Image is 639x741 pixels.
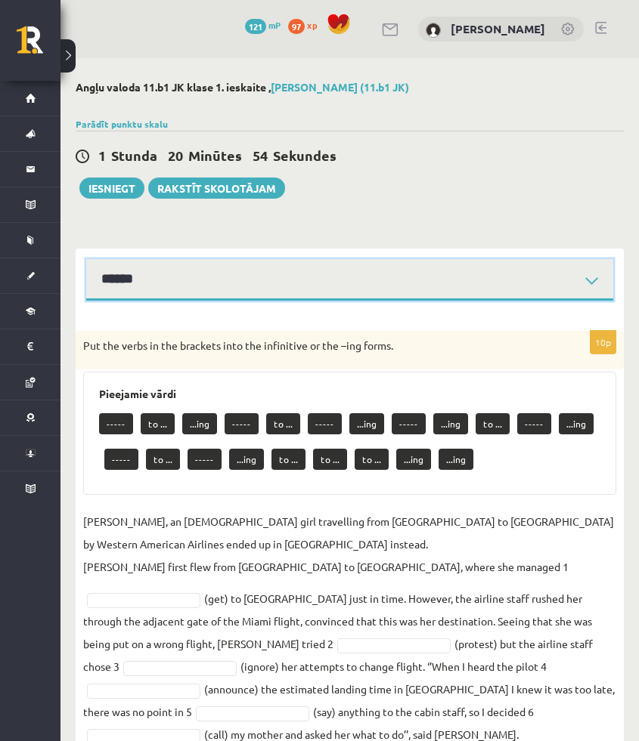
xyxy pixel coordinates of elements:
a: [PERSON_NAME] (11.b1 JK) [271,80,409,94]
a: Parādīt punktu skalu [76,118,168,130]
span: 97 [288,19,305,34]
p: ...ing [439,449,473,470]
p: ...ing [349,413,384,434]
p: ...ing [396,449,431,470]
p: ----- [104,449,138,470]
p: ----- [392,413,426,434]
button: Iesniegt [79,178,144,199]
p: ----- [225,413,259,434]
span: 20 [168,147,183,164]
p: to ... [266,413,300,434]
p: ----- [188,449,222,470]
p: ...ing [229,449,264,470]
span: xp [307,19,317,31]
a: Rīgas 1. Tālmācības vidusskola [17,26,60,64]
p: to ... [476,413,510,434]
a: 121 mP [245,19,281,31]
p: ...ing [433,413,468,434]
span: Sekundes [273,147,337,164]
span: 1 [98,147,106,164]
p: [PERSON_NAME], an [DEMOGRAPHIC_DATA] girl travelling from [GEOGRAPHIC_DATA] to [GEOGRAPHIC_DATA] ... [83,510,616,578]
a: 97 xp [288,19,324,31]
p: 10p [590,330,616,354]
p: Put the verbs in the brackets into the infinitive or the –ing forms. [83,338,541,354]
p: to ... [146,449,180,470]
p: ...ing [182,413,217,434]
span: 54 [253,147,268,164]
h2: Angļu valoda 11.b1 JK klase 1. ieskaite , [76,81,624,94]
span: mP [268,19,281,31]
p: to ... [355,449,389,470]
p: to ... [271,449,306,470]
p: ----- [517,413,551,434]
img: Iveta Eglīte [426,23,441,38]
p: to ... [313,449,347,470]
span: 121 [245,19,266,34]
span: Minūtes [188,147,242,164]
h3: Pieejamie vārdi [99,387,600,400]
p: ...ing [559,413,594,434]
p: to ... [141,413,175,434]
p: ----- [99,413,133,434]
p: ----- [308,413,342,434]
a: [PERSON_NAME] [451,21,545,36]
span: Stunda [111,147,157,164]
a: Rakstīt skolotājam [148,178,285,199]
